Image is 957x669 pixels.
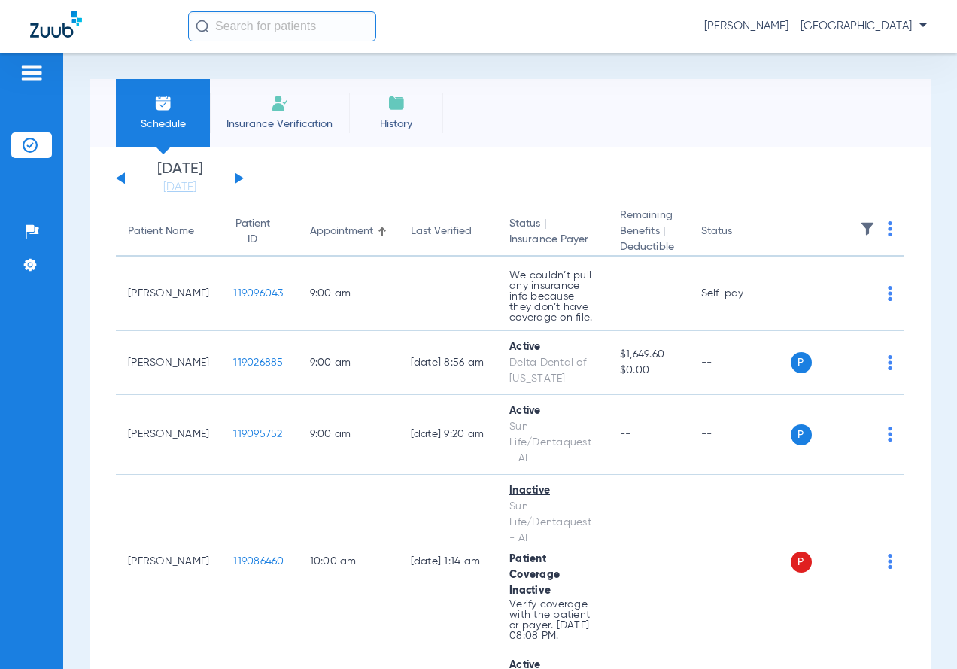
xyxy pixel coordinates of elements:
[399,331,498,395] td: [DATE] 8:56 AM
[135,180,225,195] a: [DATE]
[689,475,791,649] td: --
[135,162,225,195] li: [DATE]
[298,257,399,331] td: 9:00 AM
[127,117,199,132] span: Schedule
[888,221,892,236] img: group-dot-blue.svg
[791,352,812,373] span: P
[509,355,596,387] div: Delta Dental of [US_STATE]
[360,117,432,132] span: History
[888,286,892,301] img: group-dot-blue.svg
[791,424,812,445] span: P
[509,599,596,641] p: Verify coverage with the patient or payer. [DATE] 08:08 PM.
[888,427,892,442] img: group-dot-blue.svg
[221,117,338,132] span: Insurance Verification
[233,556,284,567] span: 119086460
[116,475,221,649] td: [PERSON_NAME]
[298,395,399,475] td: 9:00 AM
[188,11,376,41] input: Search for patients
[620,363,677,379] span: $0.00
[888,355,892,370] img: group-dot-blue.svg
[509,499,596,546] div: Sun Life/Dentaquest - AI
[509,232,596,248] span: Insurance Payer
[298,331,399,395] td: 9:00 AM
[116,331,221,395] td: [PERSON_NAME]
[620,239,677,255] span: Deductible
[116,395,221,475] td: [PERSON_NAME]
[689,257,791,331] td: Self-pay
[233,216,272,248] div: Patient ID
[233,288,283,299] span: 119096043
[608,208,689,257] th: Remaining Benefits |
[20,64,44,82] img: hamburger-icon
[233,429,282,439] span: 119095752
[509,403,596,419] div: Active
[298,475,399,649] td: 10:00 AM
[509,270,596,323] p: We couldn’t pull any insurance info because they don’t have coverage on file.
[704,19,927,34] span: [PERSON_NAME] - [GEOGRAPHIC_DATA]
[128,224,209,239] div: Patient Name
[411,224,472,239] div: Last Verified
[888,554,892,569] img: group-dot-blue.svg
[399,257,498,331] td: --
[689,208,791,257] th: Status
[196,20,209,33] img: Search Icon
[233,357,283,368] span: 119026885
[154,94,172,112] img: Schedule
[497,208,608,257] th: Status |
[509,339,596,355] div: Active
[310,224,387,239] div: Appointment
[620,288,631,299] span: --
[387,94,406,112] img: History
[509,419,596,467] div: Sun Life/Dentaquest - AI
[620,556,631,567] span: --
[509,554,560,596] span: Patient Coverage Inactive
[233,216,285,248] div: Patient ID
[399,395,498,475] td: [DATE] 9:20 AM
[116,257,221,331] td: [PERSON_NAME]
[509,483,596,499] div: Inactive
[791,552,812,573] span: P
[689,331,791,395] td: --
[399,475,498,649] td: [DATE] 1:14 AM
[620,347,677,363] span: $1,649.60
[271,94,289,112] img: Manual Insurance Verification
[128,224,194,239] div: Patient Name
[860,221,875,236] img: filter.svg
[620,429,631,439] span: --
[689,395,791,475] td: --
[30,11,82,38] img: Zuub Logo
[310,224,373,239] div: Appointment
[411,224,486,239] div: Last Verified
